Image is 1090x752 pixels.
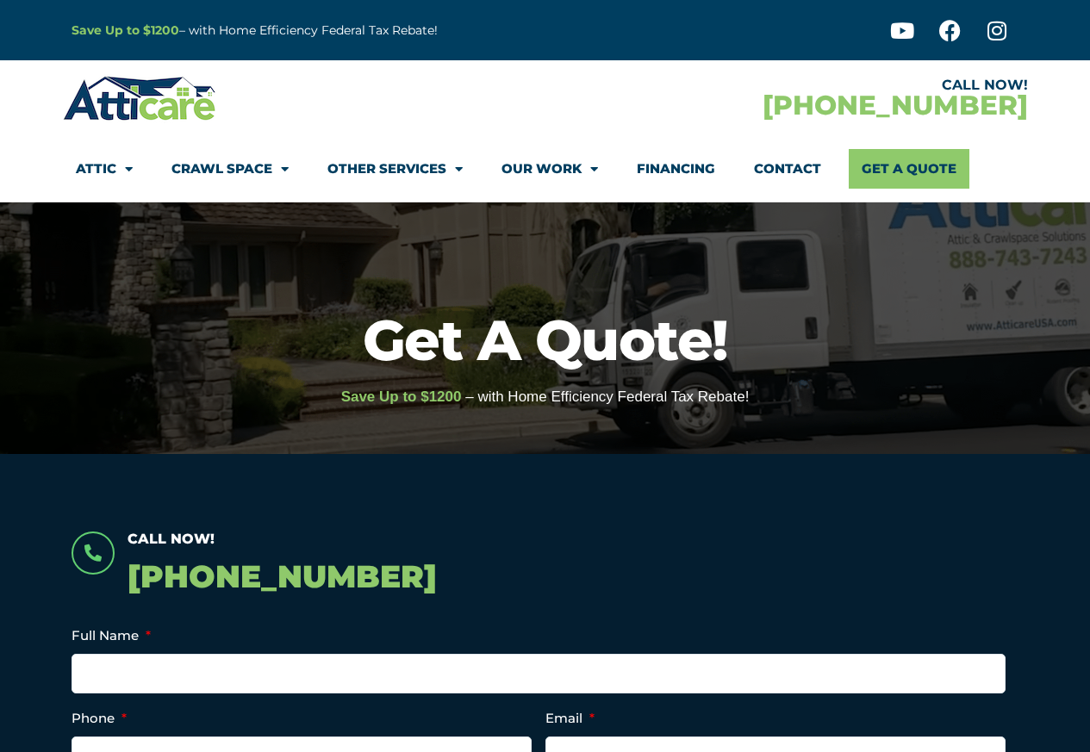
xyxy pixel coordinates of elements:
label: Full Name [72,627,151,644]
a: Contact [754,149,821,189]
a: Other Services [327,149,463,189]
a: Financing [637,149,715,189]
nav: Menu [76,149,1015,189]
label: Email [545,710,595,727]
a: Attic [76,149,133,189]
label: Phone [72,710,127,727]
h1: Get A Quote! [9,312,1081,368]
a: Save Up to $1200 [72,22,179,38]
div: CALL NOW! [545,78,1028,92]
span: – with Home Efficiency Federal Tax Rebate! [465,388,749,405]
a: Get A Quote [849,149,969,189]
span: Save Up to $1200 [341,388,462,405]
a: Our Work [501,149,598,189]
span: Call Now! [128,531,215,547]
a: Crawl Space [171,149,289,189]
p: – with Home Efficiency Federal Tax Rebate! [72,21,630,40]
